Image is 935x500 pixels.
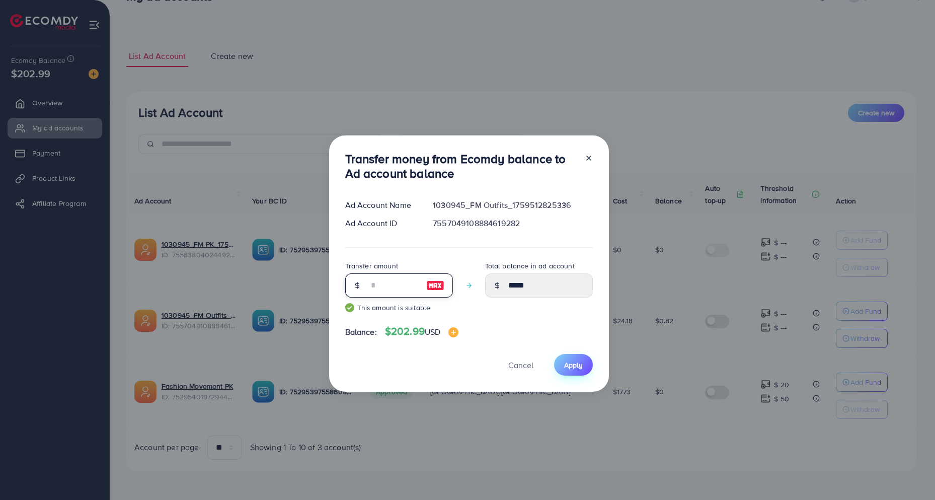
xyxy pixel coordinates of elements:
[426,279,444,292] img: image
[337,218,425,229] div: Ad Account ID
[345,261,398,271] label: Transfer amount
[448,327,458,337] img: image
[892,455,927,492] iframe: Chat
[345,152,577,181] h3: Transfer money from Ecomdy balance to Ad account balance
[564,360,583,370] span: Apply
[425,199,600,211] div: 1030945_FM Outfits_1759512825336
[508,360,533,371] span: Cancel
[496,354,546,376] button: Cancel
[554,354,593,376] button: Apply
[425,326,440,337] span: USD
[385,325,459,338] h4: $202.99
[337,199,425,211] div: Ad Account Name
[485,261,575,271] label: Total balance in ad account
[345,303,453,313] small: This amount is suitable
[425,218,600,229] div: 7557049108884619282
[345,303,354,312] img: guide
[345,326,377,338] span: Balance:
